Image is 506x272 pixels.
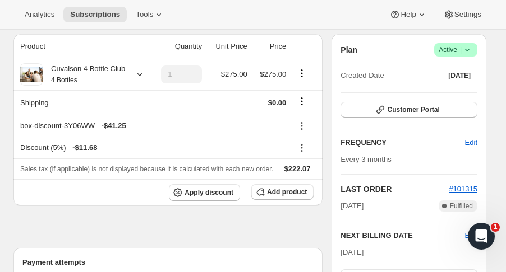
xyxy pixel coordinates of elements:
[341,137,464,148] h2: FREQUENCY
[450,201,473,210] span: Fulfilled
[448,71,471,80] span: [DATE]
[341,155,391,163] span: Every 3 months
[51,76,77,84] small: 4 Bottles
[439,44,473,55] span: Active
[251,184,314,200] button: Add product
[436,7,488,22] button: Settings
[18,7,61,22] button: Analytics
[136,10,153,19] span: Tools
[268,99,287,107] span: $0.00
[458,134,484,152] button: Edit
[267,187,307,196] span: Add product
[341,102,477,118] button: Customer Portal
[13,34,149,59] th: Product
[341,230,464,241] h2: NEXT BILLING DATE
[449,185,477,193] a: #101315
[341,248,364,256] span: [DATE]
[43,63,125,86] div: Cuvaison 4 Bottle Club
[468,223,495,250] iframe: Intercom live chat
[205,34,251,59] th: Unit Price
[284,165,311,173] span: $222.07
[341,44,357,55] h2: Plan
[149,34,205,59] th: Quantity
[491,223,500,232] span: 1
[129,7,171,22] button: Tools
[341,200,364,212] span: [DATE]
[401,10,416,19] span: Help
[293,95,311,107] button: Shipping actions
[70,10,120,19] span: Subscriptions
[63,7,127,22] button: Subscriptions
[465,230,477,241] button: Edit
[185,188,233,197] span: Apply discount
[22,257,314,268] h2: Payment attempts
[20,165,273,173] span: Sales tax (if applicable) is not displayed because it is calculated with each new order.
[20,120,286,132] div: box-discount-3Y06WW
[465,137,477,148] span: Edit
[454,10,481,19] span: Settings
[102,120,126,132] span: - $41.25
[221,70,247,78] span: $275.00
[293,67,311,79] button: Product actions
[169,184,240,201] button: Apply discount
[260,70,286,78] span: $275.00
[13,90,149,115] th: Shipping
[460,45,462,54] span: |
[72,142,97,153] span: - $11.68
[387,105,439,114] span: Customer Portal
[251,34,290,59] th: Price
[441,68,477,83] button: [DATE]
[341,184,449,195] h2: LAST ORDER
[383,7,434,22] button: Help
[341,70,384,81] span: Created Date
[449,184,477,195] button: #101315
[20,142,286,153] div: Discount (5%)
[25,10,54,19] span: Analytics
